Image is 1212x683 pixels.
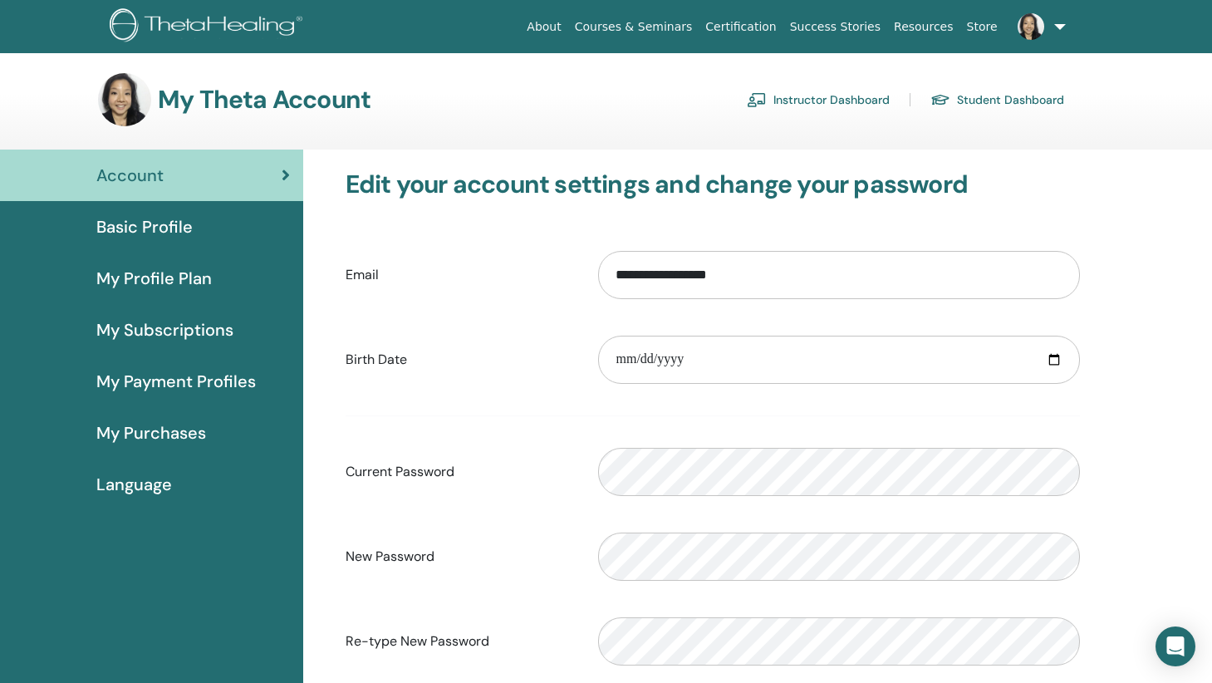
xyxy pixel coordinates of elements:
a: About [520,12,567,42]
label: Email [333,259,586,291]
img: logo.png [110,8,308,46]
span: Account [96,163,164,188]
a: Student Dashboard [930,86,1064,113]
div: Open Intercom Messenger [1156,626,1195,666]
img: graduation-cap.svg [930,93,950,107]
img: default.jpg [98,73,151,126]
a: Resources [887,12,960,42]
label: Birth Date [333,344,586,376]
span: My Payment Profiles [96,369,256,394]
span: My Profile Plan [96,266,212,291]
span: Language [96,472,172,497]
span: My Purchases [96,420,206,445]
label: New Password [333,541,586,572]
span: My Subscriptions [96,317,233,342]
a: Courses & Seminars [568,12,699,42]
img: default.jpg [1018,13,1044,40]
img: chalkboard-teacher.svg [747,92,767,107]
h3: My Theta Account [158,85,370,115]
a: Store [960,12,1004,42]
label: Re-type New Password [333,626,586,657]
span: Basic Profile [96,214,193,239]
a: Instructor Dashboard [747,86,890,113]
label: Current Password [333,456,586,488]
a: Certification [699,12,783,42]
a: Success Stories [783,12,887,42]
h3: Edit your account settings and change your password [346,170,1080,199]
